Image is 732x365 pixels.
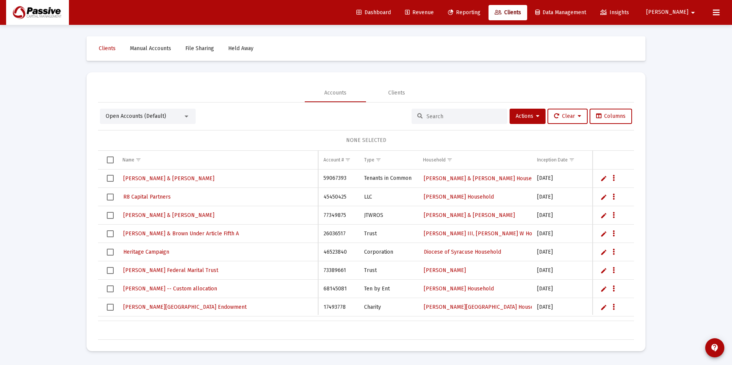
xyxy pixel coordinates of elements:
[590,225,706,243] td: $26,499,617.10
[532,151,590,169] td: Column Inception Date
[532,243,590,261] td: [DATE]
[529,5,592,20] a: Data Management
[345,157,351,163] span: Show filter options for column 'Account #'
[123,191,172,202] a: R8 Capital Partners
[117,151,318,169] td: Column Name
[123,228,240,239] a: [PERSON_NAME] & Brown Under Article Fifth A
[600,9,629,16] span: Insights
[532,280,590,298] td: [DATE]
[318,280,359,298] td: 68145081
[600,175,607,182] a: Edit
[423,301,546,313] a: [PERSON_NAME][GEOGRAPHIC_DATA] Household
[222,41,260,56] a: Held Away
[318,225,359,243] td: 26036517
[600,285,607,292] a: Edit
[359,243,417,261] td: Corporation
[600,230,607,237] a: Edit
[359,316,417,335] td: JTWROS
[423,283,495,294] a: [PERSON_NAME] Household
[185,45,214,52] span: File Sharing
[424,285,494,292] span: [PERSON_NAME] Household
[424,249,501,255] span: Diocese of Syracuse Household
[376,157,381,163] span: Show filter options for column 'Type'
[107,194,114,200] div: Select row
[535,9,586,16] span: Data Management
[93,41,122,56] a: Clients
[107,156,114,163] div: Select all
[424,304,545,310] span: [PERSON_NAME][GEOGRAPHIC_DATA] Household
[600,194,607,200] a: Edit
[359,188,417,206] td: LLC
[399,5,440,20] a: Revenue
[359,169,417,188] td: Tenants in Common
[510,109,546,124] button: Actions
[359,151,417,169] td: Column Type
[532,188,590,206] td: [DATE]
[136,157,141,163] span: Show filter options for column 'Name'
[179,41,220,56] a: File Sharing
[107,175,114,182] div: Select row
[495,9,521,16] span: Clients
[123,175,214,182] span: [PERSON_NAME] & [PERSON_NAME]
[554,113,581,119] span: Clear
[123,230,239,237] span: [PERSON_NAME] & Brown Under Article Fifth A
[590,298,706,316] td: $14,585,184.80
[318,298,359,316] td: 17493778
[98,151,634,340] div: Data grid
[123,283,218,294] a: [PERSON_NAME] -- Custom allocation
[359,280,417,298] td: Ten by Ent
[359,261,417,280] td: Trust
[350,5,397,20] a: Dashboard
[123,301,247,313] a: [PERSON_NAME][GEOGRAPHIC_DATA] Endowment
[318,151,359,169] td: Column Account #
[123,249,169,255] span: Heritage Campaign
[228,45,253,52] span: Held Away
[107,267,114,274] div: Select row
[600,249,607,256] a: Edit
[516,113,539,119] span: Actions
[423,173,544,184] a: [PERSON_NAME] & [PERSON_NAME] Household
[123,157,134,163] div: Name
[424,194,494,200] span: [PERSON_NAME] Household
[532,206,590,225] td: [DATE]
[123,304,247,310] span: [PERSON_NAME][GEOGRAPHIC_DATA] Endowment
[590,109,632,124] button: Columns
[532,261,590,280] td: [DATE]
[107,249,114,256] div: Select row
[590,169,706,188] td: $130,913,774.05
[423,265,467,276] a: [PERSON_NAME]
[537,157,568,163] div: Inception Date
[364,157,374,163] div: Type
[594,5,635,20] a: Insights
[107,212,114,219] div: Select row
[590,188,706,206] td: $37,927,948.46
[596,113,626,119] span: Columns
[107,285,114,292] div: Select row
[637,5,707,20] button: [PERSON_NAME]
[426,113,502,120] input: Search
[532,298,590,316] td: [DATE]
[590,316,706,335] td: $14,390,845.34
[359,206,417,225] td: JTWROS
[123,285,217,292] span: [PERSON_NAME] -- Custom allocation
[124,41,177,56] a: Manual Accounts
[532,169,590,188] td: [DATE]
[590,243,706,261] td: $25,326,582.37
[418,151,532,169] td: Column Household
[123,210,215,221] a: [PERSON_NAME] & [PERSON_NAME]
[600,212,607,219] a: Edit
[123,194,171,200] span: R8 Capital Partners
[123,246,170,257] a: Heritage Campaign
[424,175,543,182] span: [PERSON_NAME] & [PERSON_NAME] Household
[424,230,552,237] span: [PERSON_NAME] III, [PERSON_NAME] W Household
[448,9,480,16] span: Reporting
[318,169,359,188] td: 59067393
[423,246,502,257] a: Diocese of Syracuse Household
[590,280,706,298] td: $16,433,089.90
[423,157,446,163] div: Household
[442,5,487,20] a: Reporting
[489,5,527,20] a: Clients
[532,316,590,335] td: [DATE]
[359,298,417,316] td: Charity
[318,316,359,335] td: 19596410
